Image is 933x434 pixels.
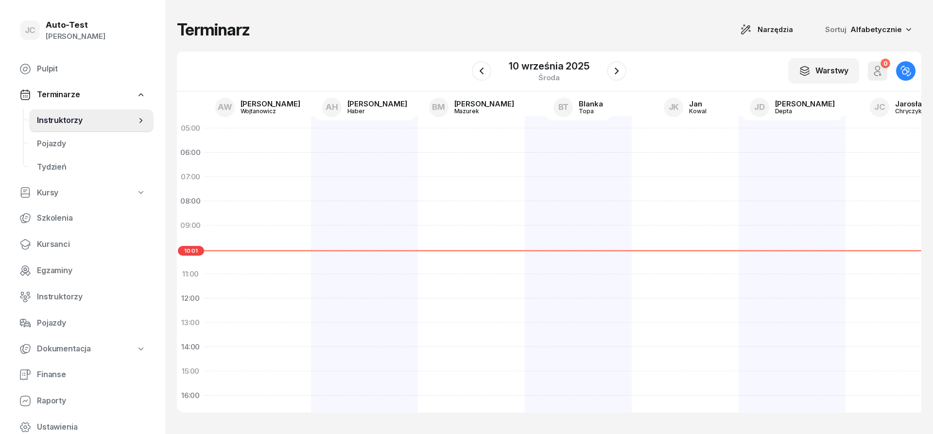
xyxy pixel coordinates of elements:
[12,182,154,204] a: Kursy
[12,84,154,106] a: Terminarze
[29,132,154,156] a: Pojazdy
[177,140,204,165] div: 06:00
[37,212,146,225] span: Szkolenia
[178,246,204,256] span: 10:01
[326,103,338,111] span: AH
[689,100,706,107] div: Jan
[788,58,859,84] button: Warstwy
[37,238,146,251] span: Kursanci
[37,395,146,407] span: Raporty
[177,286,204,311] div: 12:00
[314,95,415,120] a: AH[PERSON_NAME]Haber
[689,108,706,114] div: Kowal
[432,103,445,111] span: BM
[12,338,154,360] a: Dokumentacja
[37,63,146,75] span: Pulpit
[347,100,407,107] div: [PERSON_NAME]
[177,359,204,383] div: 15:00
[177,21,250,38] h1: Terminarz
[546,95,610,120] a: BTBlankaTopa
[37,138,146,150] span: Pojazdy
[12,389,154,413] a: Raporty
[12,285,154,309] a: Instruktorzy
[29,156,154,179] a: Tydzień
[825,23,848,36] span: Sortuj
[558,103,569,111] span: BT
[754,103,765,111] span: JD
[177,116,204,140] div: 05:00
[46,30,105,43] div: [PERSON_NAME]
[177,213,204,238] div: 09:00
[656,95,714,120] a: JKJanKowal
[37,161,146,174] span: Tydzień
[347,108,394,114] div: Haber
[579,108,603,114] div: Topa
[669,103,679,111] span: JK
[241,108,287,114] div: Wojtanowicz
[177,383,204,408] div: 16:00
[742,95,843,120] a: JD[PERSON_NAME]Depta
[454,108,501,114] div: Mazurek
[454,100,514,107] div: [PERSON_NAME]
[12,207,154,230] a: Szkolenia
[37,187,58,199] span: Kursy
[37,114,136,127] span: Instruktorzy
[12,259,154,282] a: Egzaminy
[850,25,902,34] span: Alfabetycznie
[799,65,848,77] div: Warstwy
[37,317,146,330] span: Pojazdy
[207,95,308,120] a: AW[PERSON_NAME]Wojtanowicz
[177,238,204,262] div: 10:00
[874,103,885,111] span: JC
[12,233,154,256] a: Kursanci
[37,88,80,101] span: Terminarze
[881,59,890,68] div: 0
[731,20,802,39] button: Narzędzia
[895,108,928,114] div: Chryczyk
[509,61,589,71] div: 10 września 2025
[25,26,36,35] span: JC
[177,311,204,335] div: 13:00
[37,421,146,434] span: Ustawienia
[177,165,204,189] div: 07:00
[12,363,154,386] a: Finanse
[37,264,146,277] span: Egzaminy
[775,108,822,114] div: Depta
[775,100,835,107] div: [PERSON_NAME]
[895,100,928,107] div: Jarosław
[177,262,204,286] div: 11:00
[37,368,146,381] span: Finanse
[29,109,154,132] a: Instruktorzy
[177,189,204,213] div: 08:00
[241,100,300,107] div: [PERSON_NAME]
[12,57,154,81] a: Pulpit
[177,335,204,359] div: 14:00
[177,408,204,432] div: 17:00
[509,74,589,81] div: środa
[218,103,232,111] span: AW
[813,19,921,40] button: Sortuj Alfabetycznie
[421,95,522,120] a: BM[PERSON_NAME]Mazurek
[579,100,603,107] div: Blanka
[37,291,146,303] span: Instruktorzy
[37,343,91,355] span: Dokumentacja
[46,21,105,29] div: Auto-Test
[868,61,887,81] button: 0
[758,24,793,35] span: Narzędzia
[12,312,154,335] a: Pojazdy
